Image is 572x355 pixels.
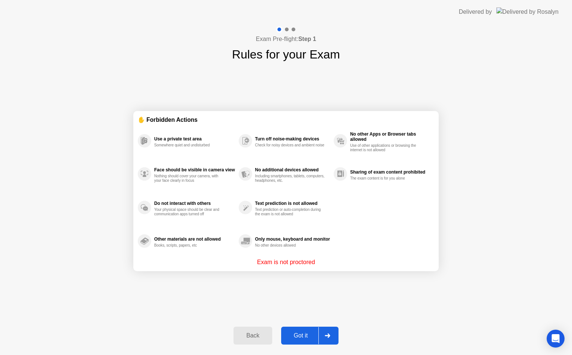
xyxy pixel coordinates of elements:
[459,7,492,16] div: Delivered by
[255,201,330,206] div: Text prediction is not allowed
[298,36,316,42] b: Step 1
[350,169,430,175] div: Sharing of exam content prohibited
[496,7,559,16] img: Delivered by Rosalyn
[255,207,325,216] div: Text prediction or auto-completion during the exam is not allowed
[154,207,225,216] div: Your physical space should be clear and communication apps turned off
[154,174,225,183] div: Nothing should cover your camera, with your face clearly in focus
[154,143,225,148] div: Somewhere quiet and undisturbed
[154,243,225,248] div: Books, scripts, papers, etc
[255,143,325,148] div: Check for noisy devices and ambient noise
[350,176,420,181] div: The exam content is for you alone
[283,332,318,339] div: Got it
[233,327,272,345] button: Back
[255,167,330,172] div: No additional devices allowed
[350,131,430,142] div: No other Apps or Browser tabs allowed
[255,243,325,248] div: No other devices allowed
[257,258,315,267] p: Exam is not proctored
[154,167,235,172] div: Face should be visible in camera view
[281,327,339,345] button: Got it
[256,35,316,44] h4: Exam Pre-flight:
[138,115,434,124] div: ✋ Forbidden Actions
[154,237,235,242] div: Other materials are not allowed
[255,174,325,183] div: Including smartphones, tablets, computers, headphones, etc.
[547,330,565,348] div: Open Intercom Messenger
[154,136,235,142] div: Use a private test area
[255,136,330,142] div: Turn off noise-making devices
[232,45,340,63] h1: Rules for your Exam
[236,332,270,339] div: Back
[255,237,330,242] div: Only mouse, keyboard and monitor
[350,143,420,152] div: Use of other applications or browsing the internet is not allowed
[154,201,235,206] div: Do not interact with others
